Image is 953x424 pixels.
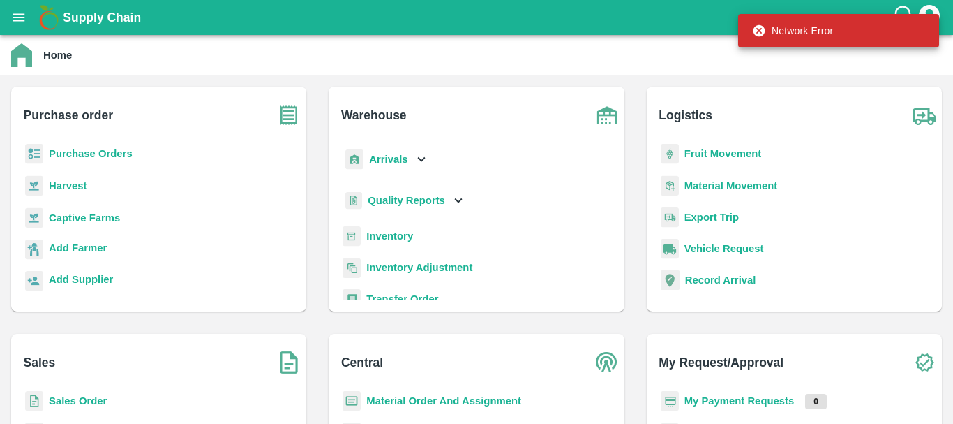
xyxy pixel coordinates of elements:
[366,231,413,242] a: Inventory
[49,240,107,259] a: Add Farmer
[25,391,43,411] img: sales
[684,148,762,159] a: Fruit Movement
[659,353,783,372] b: My Request/Approval
[685,275,756,286] a: Record Arrival
[661,207,679,228] img: delivery
[25,207,43,228] img: harvest
[661,239,679,259] img: vehicle
[917,3,942,32] div: account of current user
[343,226,361,247] img: whInventory
[43,50,72,61] b: Home
[11,43,32,67] img: home
[661,175,679,196] img: material
[49,274,113,285] b: Add Supplier
[3,1,35,34] button: open drawer
[341,353,383,372] b: Central
[49,242,107,254] b: Add Farmer
[24,105,113,125] b: Purchase order
[49,272,113,291] a: Add Supplier
[368,195,445,206] b: Quality Reports
[24,353,56,372] b: Sales
[590,345,624,380] img: central
[366,262,472,273] a: Inventory Adjustment
[345,149,363,170] img: whArrival
[805,394,827,409] p: 0
[659,105,712,125] b: Logistics
[343,187,466,215] div: Quality Reports
[343,258,361,278] img: inventory
[63,8,892,27] a: Supply Chain
[366,395,521,407] a: Material Order And Assignment
[25,144,43,164] img: reciept
[49,148,133,159] a: Purchase Orders
[49,180,87,191] a: Harvest
[752,18,833,43] div: Network Error
[341,105,407,125] b: Warehouse
[271,345,306,380] img: soSales
[684,212,739,223] a: Export Trip
[907,98,942,133] img: truck
[907,345,942,380] img: check
[892,5,917,30] div: customer-support
[25,240,43,260] img: farmer
[661,391,679,411] img: payment
[25,271,43,291] img: supplier
[49,212,120,224] a: Captive Farms
[684,243,764,254] a: Vehicle Request
[684,395,795,407] a: My Payment Requests
[345,192,362,210] img: qualityReport
[343,144,429,175] div: Arrivals
[271,98,306,133] img: purchase
[63,10,141,24] b: Supply Chain
[661,144,679,164] img: fruit
[25,175,43,196] img: harvest
[49,395,107,407] a: Sales Order
[343,391,361,411] img: centralMaterial
[343,289,361,309] img: whTransfer
[369,154,407,165] b: Arrivals
[661,270,680,290] img: recordArrival
[35,3,63,31] img: logo
[684,180,778,191] a: Material Movement
[366,293,438,305] a: Transfer Order
[590,98,624,133] img: warehouse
